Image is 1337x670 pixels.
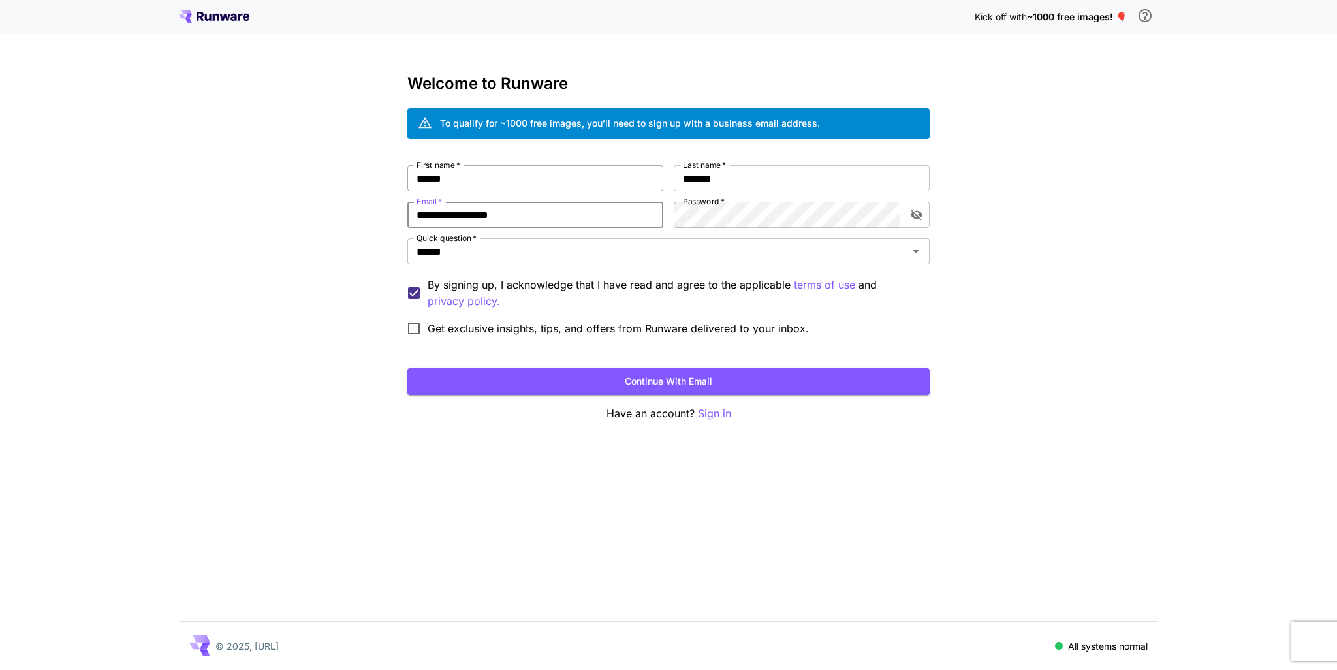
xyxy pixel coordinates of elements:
p: Have an account? [407,406,930,422]
button: Open [907,242,925,261]
label: Password [683,196,725,207]
label: First name [417,159,460,170]
span: Kick off with [975,11,1027,22]
p: terms of use [794,277,855,293]
button: In order to qualify for free credit, you need to sign up with a business email address and click ... [1132,3,1158,29]
label: Last name [683,159,726,170]
p: By signing up, I acknowledge that I have read and agree to the applicable and [428,277,919,310]
label: Email [417,196,442,207]
button: Sign in [698,406,731,422]
button: By signing up, I acknowledge that I have read and agree to the applicable terms of use and [428,293,500,310]
span: Get exclusive insights, tips, and offers from Runware delivered to your inbox. [428,321,809,336]
label: Quick question [417,232,477,244]
p: privacy policy. [428,293,500,310]
p: © 2025, [URL] [215,639,279,653]
h3: Welcome to Runware [407,74,930,93]
button: By signing up, I acknowledge that I have read and agree to the applicable and privacy policy. [794,277,855,293]
div: To qualify for ~1000 free images, you’ll need to sign up with a business email address. [440,116,820,130]
span: ~1000 free images! 🎈 [1027,11,1127,22]
button: toggle password visibility [905,203,928,227]
p: All systems normal [1068,639,1148,653]
button: Continue with email [407,368,930,395]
